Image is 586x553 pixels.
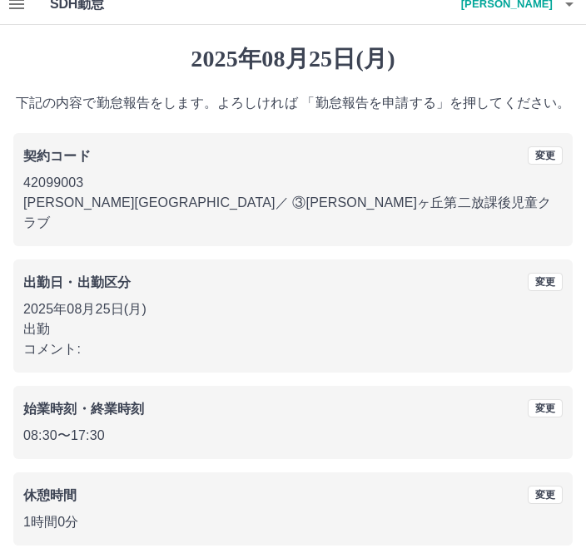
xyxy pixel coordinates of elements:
p: 出勤 [23,319,563,339]
button: 変更 [528,146,563,165]
p: 1時間0分 [23,512,563,532]
p: 42099003 [23,173,563,193]
b: 休憩時間 [23,488,77,502]
p: コメント: [23,339,563,359]
button: 変更 [528,273,563,291]
h1: 2025年08月25日(月) [13,45,573,73]
p: 下記の内容で勤怠報告をします。よろしければ 「勤怠報告を申請する」を押してください。 [13,93,573,113]
b: 契約コード [23,149,91,163]
p: 08:30 〜 17:30 [23,426,563,446]
button: 変更 [528,399,563,417]
b: 出勤日・出勤区分 [23,275,131,289]
p: [PERSON_NAME][GEOGRAPHIC_DATA] ／ ③[PERSON_NAME]ヶ丘第二放課後児童クラブ [23,193,563,233]
button: 変更 [528,486,563,504]
b: 始業時刻・終業時刻 [23,402,144,416]
p: 2025年08月25日(月) [23,299,563,319]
